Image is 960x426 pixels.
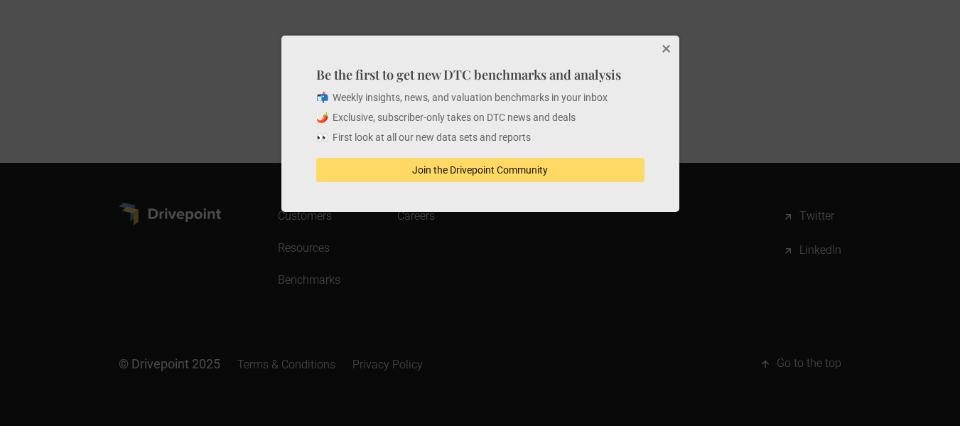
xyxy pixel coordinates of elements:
button: Close [651,36,679,64]
div: Be the first to get new DTC benchmarks and analysis [281,36,679,212]
button: Join the Drivepoint Community [316,158,645,182]
p: 👀 First look at all our new data sets and reports [316,131,645,145]
p: 📬 Weekly insights, news, and valuation benchmarks in your inbox [316,91,645,105]
h4: Be the first to get new DTC benchmarks and analysis [316,65,645,83]
p: 🌶️ Exclusive, subscriber-only takes on DTC news and deals [316,111,645,125]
